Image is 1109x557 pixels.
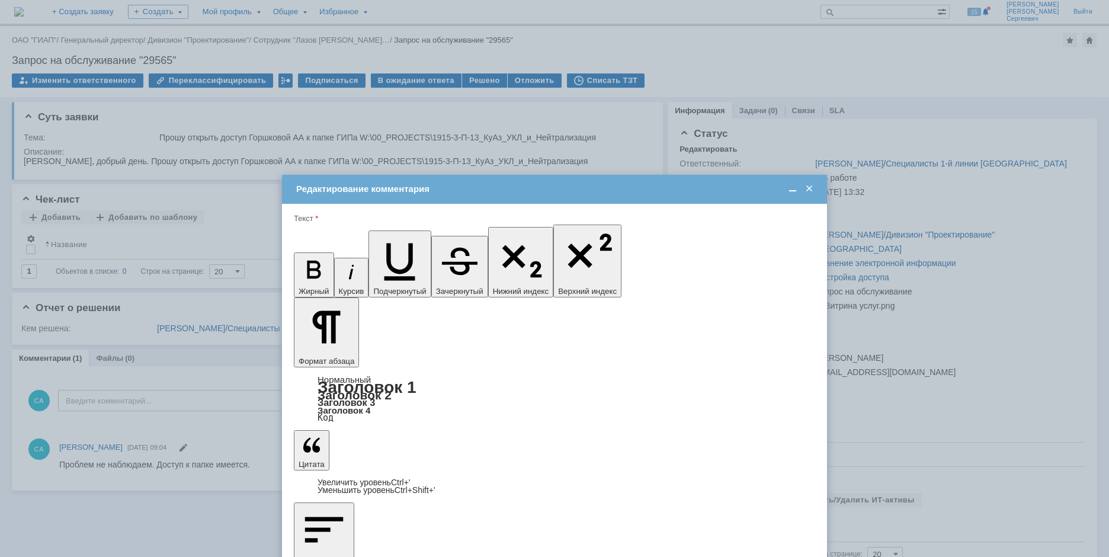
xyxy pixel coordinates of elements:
[436,287,483,296] span: Зачеркнутый
[803,184,815,194] span: Закрыть
[5,5,173,24] div: Проблем не наблюдаем. Доступ к папке имеется.
[294,215,813,222] div: Текст
[296,184,815,194] div: Редактирование комментария
[318,405,370,415] a: Заголовок 4
[395,485,435,495] span: Ctrl+Shift+'
[431,236,488,297] button: Зачеркнутый
[553,225,621,297] button: Верхний индекс
[299,287,329,296] span: Жирный
[318,378,416,396] a: Заголовок 1
[294,479,815,494] div: Цитата
[318,478,411,487] a: Increase
[299,357,354,366] span: Формат абзаца
[318,485,435,495] a: Decrease
[373,287,426,296] span: Подчеркнутый
[294,376,815,422] div: Формат абзаца
[294,252,334,297] button: Жирный
[558,287,617,296] span: Верхний индекс
[299,460,325,469] span: Цитата
[339,287,364,296] span: Курсив
[391,478,411,487] span: Ctrl+'
[787,184,799,194] span: Свернуть (Ctrl + M)
[493,287,549,296] span: Нижний индекс
[294,430,329,470] button: Цитата
[368,231,431,297] button: Подчеркнутый
[318,412,334,423] a: Код
[334,258,369,297] button: Курсив
[318,388,392,402] a: Заголовок 2
[318,397,375,408] a: Заголовок 3
[488,227,554,297] button: Нижний индекс
[294,297,359,367] button: Формат абзаца
[318,374,371,385] a: Нормальный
